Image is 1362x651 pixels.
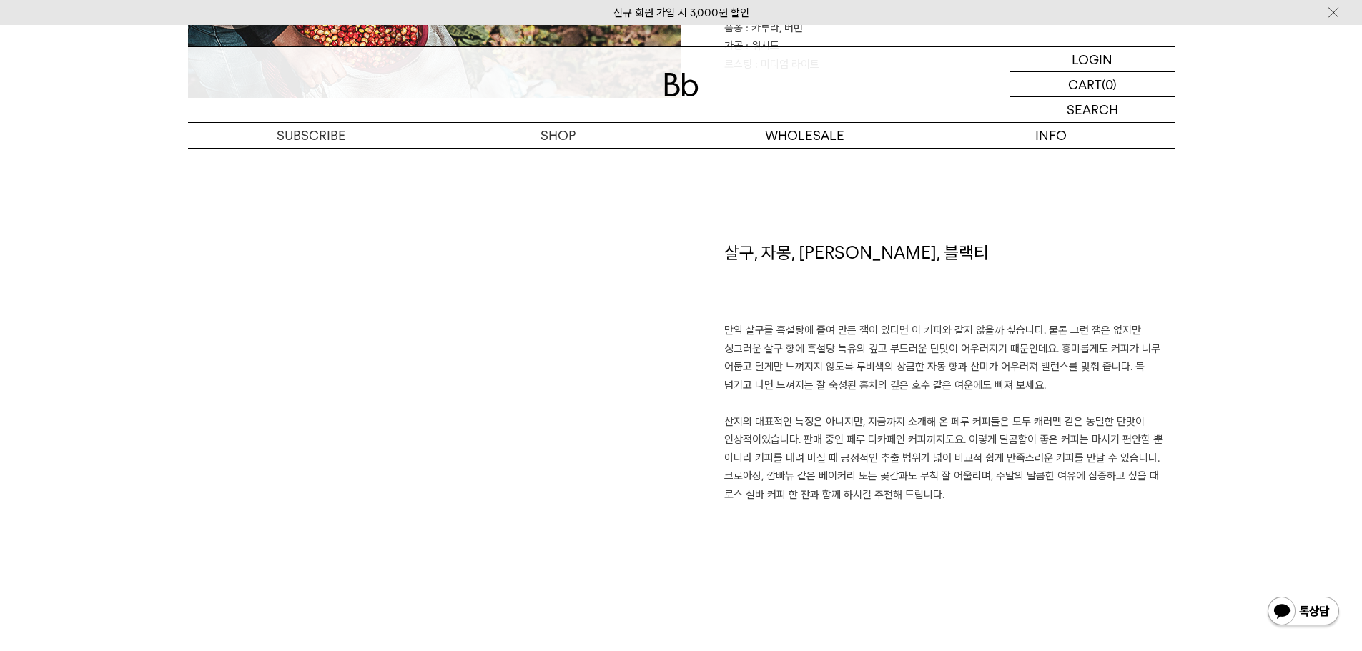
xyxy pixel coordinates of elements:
a: SHOP [435,123,681,148]
a: LOGIN [1010,47,1175,72]
p: LOGIN [1072,47,1112,71]
a: CART (0) [1010,72,1175,97]
img: 카카오톡 채널 1:1 채팅 버튼 [1266,595,1341,630]
p: INFO [928,123,1175,148]
h1: 살구, 자몽, [PERSON_NAME], 블랙티 [724,241,1175,322]
img: 로고 [664,73,699,96]
p: WHOLESALE [681,123,928,148]
p: SEARCH [1067,97,1118,122]
a: 신규 회원 가입 시 3,000원 할인 [613,6,749,19]
p: (0) [1102,72,1117,96]
a: SUBSCRIBE [188,123,435,148]
p: 만약 살구를 흑설탕에 졸여 만든 잼이 있다면 이 커피와 같지 않을까 싶습니다. 물론 그런 잼은 없지만 싱그러운 살구 향에 흑설탕 특유의 깊고 부드러운 단맛이 어우러지기 때문인... [724,322,1175,504]
p: CART [1068,72,1102,96]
